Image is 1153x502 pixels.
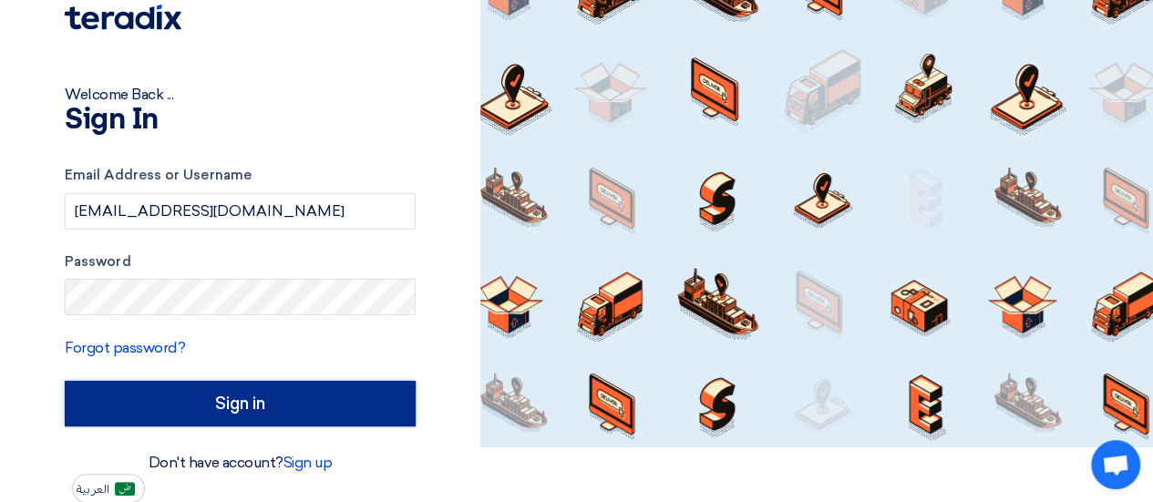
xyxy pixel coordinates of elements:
img: Teradix logo [65,5,181,30]
span: العربية [77,483,109,496]
a: Sign up [283,454,333,471]
label: Password [65,251,416,272]
input: Enter your business email or username [65,193,416,230]
div: Open chat [1091,440,1140,489]
label: Email Address or Username [65,165,416,186]
div: Welcome Back ... [65,84,416,106]
div: Don't have account? [65,452,416,474]
h1: Sign In [65,106,416,135]
img: ar-AR.png [115,482,135,496]
a: Forgot password? [65,339,185,356]
input: Sign in [65,381,416,426]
